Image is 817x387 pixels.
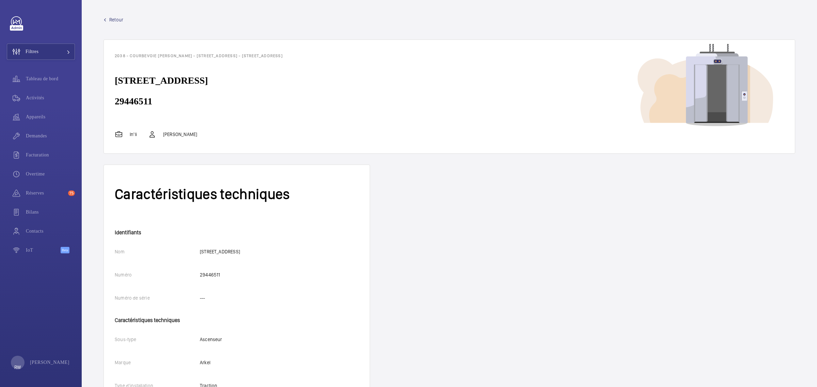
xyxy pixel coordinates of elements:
p: Sous-type [115,336,200,343]
p: --- [200,295,205,301]
h1: 2038 - COURBEVOIE [PERSON_NAME] - [STREET_ADDRESS] - [STREET_ADDRESS] [115,53,784,58]
span: Retour [109,16,123,23]
p: [PERSON_NAME] [30,359,69,366]
button: Filtres [7,44,75,60]
span: Contacts [26,228,75,235]
p: Arkel [200,359,210,366]
span: Demandes [26,133,75,139]
p: Numéro [115,271,200,278]
span: Réserves [26,190,65,197]
img: device image [638,44,773,126]
p: Nom [115,248,200,255]
p: Marque [115,359,200,366]
span: 75 [68,190,75,196]
p: 29446511 [200,271,220,278]
span: Bilans [26,209,75,216]
span: Beta [61,247,69,253]
p: In'li [130,131,137,138]
span: Activités [26,95,75,101]
h4: Caractéristiques techniques [115,314,359,323]
h1: Caractéristiques techniques [115,185,359,202]
p: Ascenseur [200,336,222,343]
p: [PERSON_NAME] [163,131,197,138]
h2: [STREET_ADDRESS] [115,74,784,87]
span: Tableau de bord [26,75,75,82]
p: Numéro de série [115,295,200,301]
p: [STREET_ADDRESS] [200,248,240,255]
h4: Identifiants [115,230,359,235]
span: Overtime [26,171,75,178]
span: IoT [26,247,61,254]
h2: 29446511 [115,95,784,107]
span: Filtres [26,48,38,55]
span: Facturation [26,152,75,158]
p: RW [14,364,21,371]
span: Appareils [26,114,75,120]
